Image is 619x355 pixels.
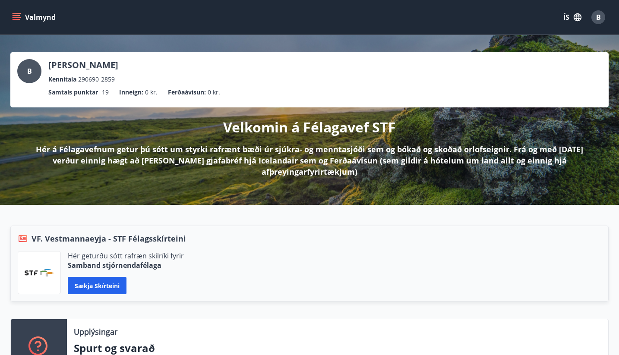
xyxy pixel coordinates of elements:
span: B [596,13,601,22]
span: -19 [100,88,109,97]
p: Kennitala [48,75,76,84]
p: Inneign : [119,88,143,97]
p: Upplýsingar [74,326,117,337]
p: Samtals punktar [48,88,98,97]
button: menu [10,9,59,25]
p: Samband stjórnendafélaga [68,261,184,270]
button: Sækja skírteini [68,277,126,294]
p: [PERSON_NAME] [48,59,118,71]
span: VF. Vestmannaeyja - STF Félagsskírteini [32,233,186,244]
p: Hér á Félagavefnum getur þú sótt um styrki rafrænt bæði úr sjúkra- og menntasjóði sem og bókað og... [24,144,595,177]
p: Hér geturðu sótt rafræn skilríki fyrir [68,251,184,261]
span: 0 kr. [208,88,220,97]
img: vjCaq2fThgY3EUYqSgpjEiBg6WP39ov69hlhuPVN.png [25,269,54,276]
span: 0 kr. [145,88,158,97]
span: B [27,66,32,76]
button: ÍS [559,9,586,25]
p: Ferðaávísun : [168,88,206,97]
p: Velkomin á Félagavef STF [223,118,396,137]
button: B [588,7,609,28]
span: 290690-2859 [78,75,115,84]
